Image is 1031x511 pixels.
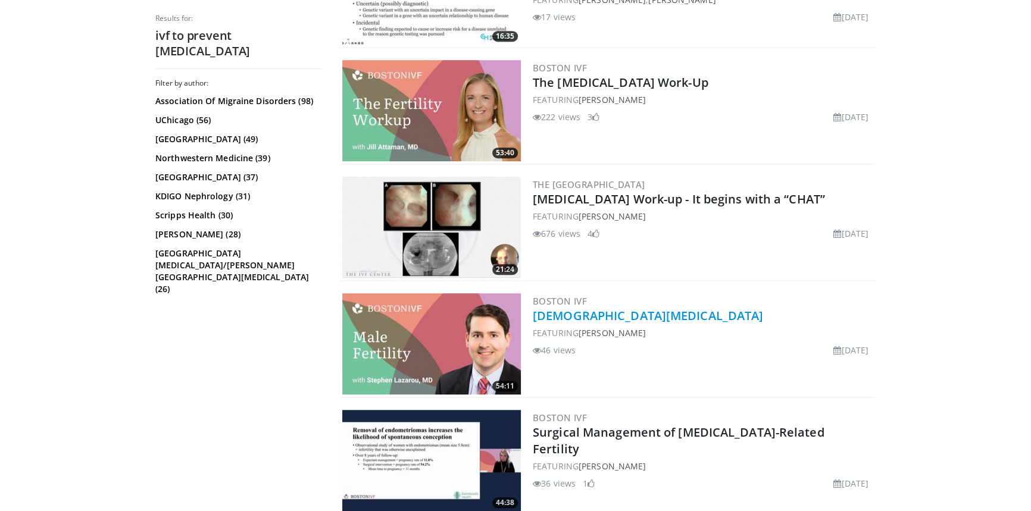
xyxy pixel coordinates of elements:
[533,111,580,123] li: 222 views
[342,177,521,278] img: f2cccd3f-5d93-47f8-aa7d-bf4f1ded1d49.300x170_q85_crop-smart_upscale.jpg
[533,210,873,222] div: FEATURING
[533,295,587,307] a: Boston IVF
[533,460,873,472] div: FEATURING
[579,460,646,472] a: [PERSON_NAME]
[533,11,576,23] li: 17 views
[533,227,580,240] li: 676 views
[155,209,319,221] a: Scripps Health (30)
[533,62,587,74] a: Boston IVF
[342,60,521,161] a: 53:40
[155,14,322,23] p: Results for:
[155,133,319,145] a: [GEOGRAPHIC_DATA] (49)
[533,93,873,106] div: FEATURING
[155,190,319,202] a: KDIGO Nephrology (31)
[533,327,873,339] div: FEATURING
[533,344,576,356] li: 46 views
[155,79,322,88] h3: Filter by author:
[579,327,646,338] a: [PERSON_NAME]
[155,152,319,164] a: Northwestern Medicine (39)
[492,497,518,508] span: 44:38
[155,228,319,240] a: [PERSON_NAME] (28)
[155,247,319,295] a: [GEOGRAPHIC_DATA][MEDICAL_DATA]/[PERSON_NAME][GEOGRAPHIC_DATA][MEDICAL_DATA] (26)
[833,227,868,240] li: [DATE]
[583,477,595,490] li: 1
[492,31,518,42] span: 16:35
[342,293,521,394] img: fabf7882-5431-49d3-8218-67506159b575.jpg.300x170_q85_crop-smart_upscale.jpg
[155,28,322,59] h2: ivf to prevent [MEDICAL_DATA]
[533,308,763,324] a: [DEMOGRAPHIC_DATA][MEDICAL_DATA]
[579,94,646,105] a: [PERSON_NAME]
[833,111,868,123] li: [DATE]
[155,114,319,126] a: UChicago (56)
[588,227,599,240] li: 4
[588,111,599,123] li: 3
[342,410,521,511] img: 4b59026b-b7f3-424c-b7be-6bca694cca40.300x170_q85_crop-smart_upscale.jpg
[155,171,319,183] a: [GEOGRAPHIC_DATA] (37)
[533,424,824,457] a: Surgical Management of [MEDICAL_DATA]-Related Fertility
[579,211,646,222] a: [PERSON_NAME]
[342,60,521,161] img: e8618b31-8e42-42e6-bd5f-d73bff862f6c.jpg.300x170_q85_crop-smart_upscale.jpg
[533,74,708,90] a: The [MEDICAL_DATA] Work-Up
[533,191,825,207] a: [MEDICAL_DATA] Work-up - It begins with a “CHAT”
[342,177,521,278] a: 21:24
[492,264,518,275] span: 21:24
[833,11,868,23] li: [DATE]
[342,410,521,511] a: 44:38
[533,178,645,190] a: The [GEOGRAPHIC_DATA]
[533,477,576,490] li: 36 views
[155,95,319,107] a: Association Of Migraine Disorders (98)
[533,412,587,424] a: Boston IVF
[492,148,518,158] span: 53:40
[342,293,521,394] a: 54:11
[833,477,868,490] li: [DATE]
[833,344,868,356] li: [DATE]
[492,381,518,391] span: 54:11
